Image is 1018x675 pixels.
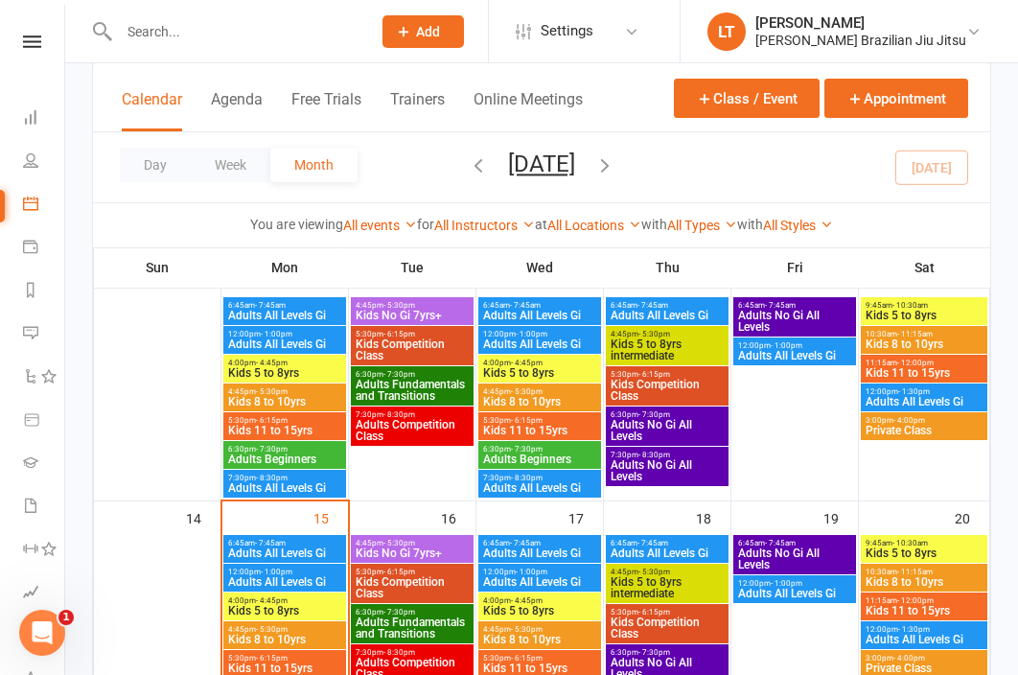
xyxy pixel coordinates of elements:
[261,330,292,338] span: - 1:00pm
[355,608,470,617] span: 6:30pm
[482,605,597,617] span: Kids 5 to 8yrs
[535,217,547,232] strong: at
[383,370,415,379] span: - 7:30pm
[737,547,852,570] span: Adults No Gi All Levels
[731,247,859,288] th: Fri
[416,24,440,39] span: Add
[610,379,725,402] span: Kids Competition Class
[667,218,737,233] a: All Types
[113,18,358,45] input: Search...
[511,359,543,367] span: - 4:45pm
[355,330,470,338] span: 5:30pm
[610,617,725,640] span: Kids Competition Class
[865,416,983,425] span: 3:00pm
[482,416,597,425] span: 5:30pm
[227,330,342,338] span: 12:00pm
[638,568,670,576] span: - 5:30pm
[511,596,543,605] span: - 4:45pm
[610,608,725,617] span: 5:30pm
[763,218,833,233] a: All Styles
[482,482,597,494] span: Adults All Levels Gi
[865,576,983,588] span: Kids 8 to 10yrs
[355,310,470,321] span: Kids No Gi 7yrs+
[755,32,966,49] div: [PERSON_NAME] Brazilian Jiu Jitsu
[482,338,597,350] span: Adults All Levels Gi
[191,148,270,182] button: Week
[482,330,597,338] span: 12:00pm
[610,338,725,361] span: Kids 5 to 8yrs intermediate
[511,474,543,482] span: - 8:30pm
[476,247,604,288] th: Wed
[610,547,725,559] span: Adults All Levels Gi
[441,501,475,533] div: 16
[227,396,342,407] span: Kids 8 to 10yrs
[638,410,670,419] span: - 7:30pm
[355,576,470,599] span: Kids Competition Class
[865,654,983,663] span: 3:00pm
[23,98,66,141] a: Dashboard
[674,79,820,118] button: Class / Event
[610,539,725,547] span: 6:45am
[610,576,725,599] span: Kids 5 to 8yrs intermediate
[355,617,470,640] span: Adults Fundamentals and Transitions
[313,501,348,533] div: 15
[482,663,597,674] span: Kids 11 to 15yrs
[383,330,415,338] span: - 6:15pm
[482,547,597,559] span: Adults All Levels Gi
[482,576,597,588] span: Adults All Levels Gi
[482,396,597,407] span: Kids 8 to 10yrs
[417,217,434,232] strong: for
[227,425,342,436] span: Kids 11 to 15yrs
[256,474,288,482] span: - 8:30pm
[355,379,470,402] span: Adults Fundamentals and Transitions
[482,310,597,321] span: Adults All Levels Gi
[737,539,852,547] span: 6:45am
[638,330,670,338] span: - 5:30pm
[511,625,543,634] span: - 5:30pm
[482,445,597,454] span: 6:30pm
[227,301,342,310] span: 6:45am
[255,301,286,310] span: - 7:45am
[482,654,597,663] span: 5:30pm
[221,247,349,288] th: Mon
[383,539,415,547] span: - 5:30pm
[865,634,983,645] span: Adults All Levels Gi
[434,218,535,233] a: All Instructors
[227,359,342,367] span: 4:00pm
[227,663,342,674] span: Kids 11 to 15yrs
[482,387,597,396] span: 4:45pm
[482,301,597,310] span: 6:45am
[897,330,933,338] span: - 11:15am
[897,568,933,576] span: - 11:15am
[227,387,342,396] span: 4:45pm
[256,596,288,605] span: - 4:45pm
[383,410,415,419] span: - 8:30pm
[511,416,543,425] span: - 6:15pm
[261,568,292,576] span: - 1:00pm
[696,501,730,533] div: 18
[227,605,342,617] span: Kids 5 to 8yrs
[23,141,66,184] a: People
[865,568,983,576] span: 10:30am
[383,648,415,657] span: - 8:30pm
[227,416,342,425] span: 5:30pm
[482,634,597,645] span: Kids 8 to 10yrs
[355,547,470,559] span: Kids No Gi 7yrs+
[250,217,343,232] strong: You are viewing
[641,217,667,232] strong: with
[610,330,725,338] span: 4:45pm
[355,370,470,379] span: 6:30pm
[824,79,968,118] button: Appointment
[23,400,66,443] a: Product Sales
[482,568,597,576] span: 12:00pm
[390,90,445,131] button: Trainers
[865,367,983,379] span: Kids 11 to 15yrs
[737,350,852,361] span: Adults All Levels Gi
[508,151,575,177] button: [DATE]
[511,387,543,396] span: - 5:30pm
[256,654,288,663] span: - 6:15pm
[227,367,342,379] span: Kids 5 to 8yrs
[610,310,725,321] span: Adults All Levels Gi
[256,416,288,425] span: - 6:15pm
[227,445,342,454] span: 6:30pm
